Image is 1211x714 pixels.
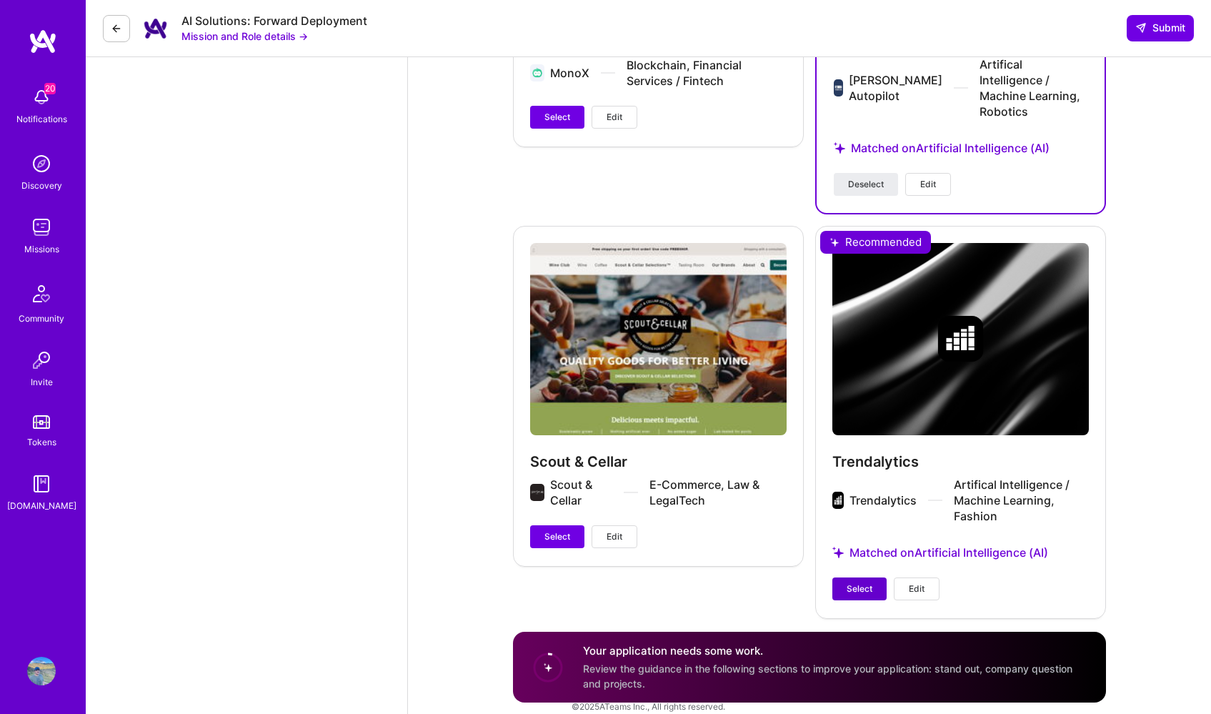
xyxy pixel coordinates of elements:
span: Edit [607,530,622,543]
img: Company Logo [141,14,170,43]
button: Edit [905,173,951,196]
span: Submit [1135,21,1185,35]
img: Company logo [834,79,843,96]
img: discovery [27,149,56,178]
div: Discovery [21,178,62,193]
button: Select [832,577,887,600]
span: Edit [909,582,925,595]
button: Select [530,106,584,129]
i: icon LeftArrowDark [111,23,122,34]
span: Review the guidance in the following sections to improve your application: stand out, company que... [583,663,1072,690]
img: User Avatar [27,657,56,685]
img: guide book [27,470,56,498]
i: icon StarsPurple [834,142,845,154]
img: divider [954,87,968,89]
img: tokens [33,415,50,429]
div: [DOMAIN_NAME] [7,498,76,513]
div: Matched on Artificial Intelligence (AI) [834,124,1087,173]
div: AI Solutions: Forward Deployment [181,14,367,29]
button: Edit [592,525,637,548]
div: Tokens [27,435,56,450]
img: teamwork [27,213,56,242]
button: Mission and Role details → [181,29,308,44]
span: Edit [920,178,936,191]
img: bell [27,83,56,111]
img: Invite [27,346,56,375]
button: Edit [592,106,637,129]
span: Select [847,582,872,595]
span: Select [544,530,570,543]
span: Deselect [848,178,884,191]
div: Missions [24,242,59,257]
div: [PERSON_NAME] Autopilot Artifical Intelligence / Machine Learning, Robotics [849,56,1087,119]
span: Edit [607,111,622,124]
img: Community [24,277,59,311]
a: User Avatar [24,657,59,685]
h4: Your application needs some work. [583,643,1089,658]
button: Select [530,525,584,548]
button: Deselect [834,173,898,196]
button: Submit [1127,15,1194,41]
span: Select [544,111,570,124]
i: icon SendLight [1135,22,1147,34]
div: Invite [31,375,53,390]
button: Edit [894,577,940,600]
div: Notifications [16,111,67,127]
span: 20 [44,83,56,94]
img: logo [29,29,57,54]
div: Community [19,311,64,326]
